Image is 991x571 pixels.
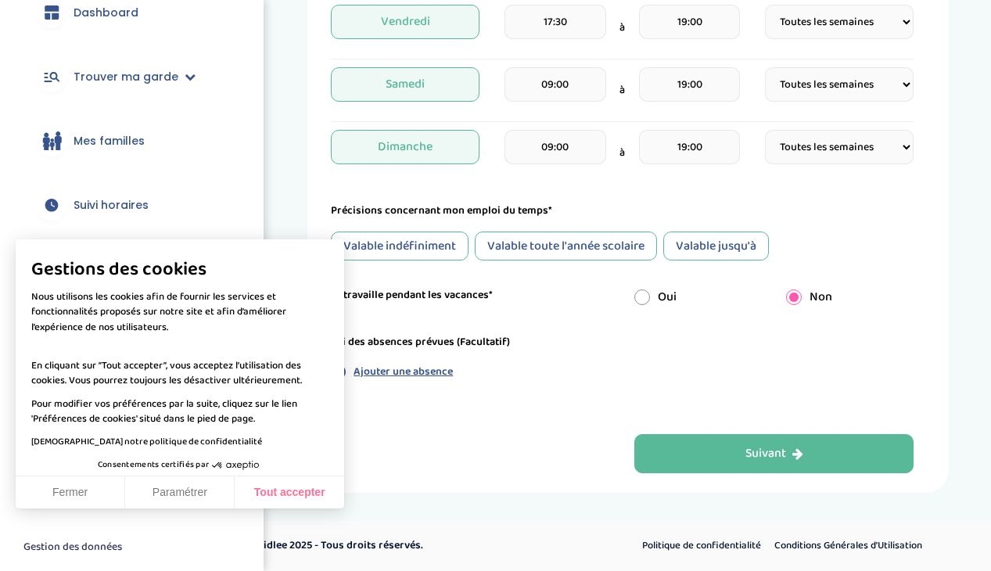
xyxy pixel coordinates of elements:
[74,133,145,149] span: Mes familles
[23,177,240,233] a: Suivi horaires
[637,536,767,556] a: Politique de confidentialité
[331,5,479,39] span: Vendredi
[619,82,625,99] span: à
[23,113,240,169] a: Mes familles
[31,434,262,449] a: [DEMOGRAPHIC_DATA] notre politique de confidentialité
[619,145,625,161] span: à
[639,130,740,164] input: heure de fin
[16,476,125,509] button: Fermer
[31,343,329,389] p: En cliquant sur ”Tout accepter”, vous acceptez l’utilisation des cookies. Vous pourrez toujours l...
[247,537,562,554] p: © Kidlee 2025 - Tous droits réservés.
[74,5,138,21] span: Dashboard
[235,476,344,509] button: Tout accepter
[331,287,493,303] label: Je travaille pendant les vacances*
[31,397,329,427] p: Pour modifier vos préférences par la suite, cliquez sur le lien 'Préférences de cookies' situé da...
[663,232,769,260] div: Valable jusqu'à
[98,461,209,469] span: Consentements certifiés par
[504,5,605,39] input: heure de debut
[774,288,926,307] div: Non
[14,531,131,564] button: Fermer le widget sans consentement
[619,20,625,36] span: à
[634,434,914,473] button: Suivant
[623,288,774,307] div: Oui
[74,69,178,85] span: Trouver ma garde
[90,455,270,476] button: Consentements certifiés par
[331,232,469,260] div: Valable indéfiniment
[639,5,740,39] input: heure de fin
[331,334,510,350] label: J'ai des absences prévues (Facultatif)
[331,130,479,164] span: Dimanche
[31,258,329,282] span: Gestions des cookies
[331,363,453,380] button: Ajouter une absence
[331,67,479,102] span: Samedi
[475,232,657,260] div: Valable toute l'année scolaire
[745,445,803,463] div: Suivant
[504,130,605,164] input: heure de debut
[23,48,240,105] a: Trouver ma garde
[504,67,605,102] input: heure de debut
[212,442,259,489] svg: Axeptio
[125,476,235,509] button: Paramétrer
[354,364,453,380] p: Ajouter une absence
[74,197,149,214] span: Suivi horaires
[31,289,329,336] p: Nous utilisons les cookies afin de fournir les services et fonctionnalités proposés sur notre sit...
[23,540,122,555] span: Gestion des données
[639,67,740,102] input: heure de fin
[331,203,552,219] label: Précisions concernant mon emploi du temps*
[769,536,928,556] a: Conditions Générales d’Utilisation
